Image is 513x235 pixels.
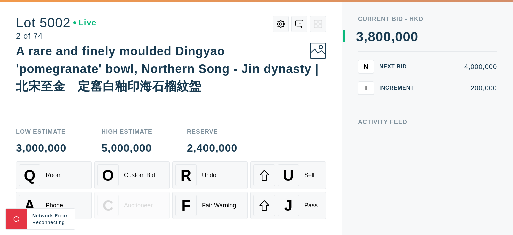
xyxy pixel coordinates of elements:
div: Activity Feed [358,119,497,125]
div: , [391,30,395,164]
button: I [358,81,374,95]
div: , [364,30,368,164]
div: 0 [376,30,383,43]
span: N [364,63,368,70]
div: Auctioneer [124,202,153,209]
div: Live [73,19,96,27]
span: U [283,167,294,184]
button: FFair Warning [172,192,248,219]
button: RUndo [172,161,248,189]
div: 4,000,000 [425,63,497,70]
div: Network Error [32,212,70,219]
div: 2 of 74 [16,32,96,40]
span: O [102,167,114,184]
button: CAuctioneer [94,192,170,219]
div: Current Bid - HKD [358,16,497,22]
div: Reserve [187,129,237,135]
div: Custom Bid [124,172,155,179]
span: R [181,167,191,184]
span: Q [24,167,36,184]
div: Undo [202,172,216,179]
div: 0 [411,30,418,43]
div: High Estimate [101,129,152,135]
span: F [181,197,190,214]
div: Reconnecting [32,219,70,226]
div: 2,400,000 [187,143,237,153]
div: 0 [383,30,391,43]
span: C [103,197,113,214]
button: JPass [250,192,326,219]
div: 3 [356,30,364,43]
div: 0 [395,30,403,43]
span: A [24,197,35,214]
button: N [358,60,374,73]
div: Phone [46,202,63,209]
span: J [284,197,292,214]
button: OCustom Bid [94,161,170,189]
div: Room [46,172,62,179]
span: I [365,84,367,92]
div: Increment [379,85,419,91]
div: 3,000,000 [16,143,66,153]
div: 5,000,000 [101,143,152,153]
div: 0 [403,30,411,43]
div: Low Estimate [16,129,66,135]
div: 200,000 [425,85,497,91]
div: Sell [304,172,314,179]
div: Lot 5002 [16,16,96,29]
button: APhone [16,192,92,219]
div: 8 [368,30,375,43]
button: QRoom [16,161,92,189]
div: Fair Warning [202,202,236,209]
div: A rare and finely moulded Dingyao 'pomegranate' bowl, Northern Song - Jin dynasty | 北宋至金 定窰白釉印海石榴紋盌 [16,44,319,93]
button: USell [250,161,326,189]
div: Pass [304,202,318,209]
div: Next Bid [379,64,419,69]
